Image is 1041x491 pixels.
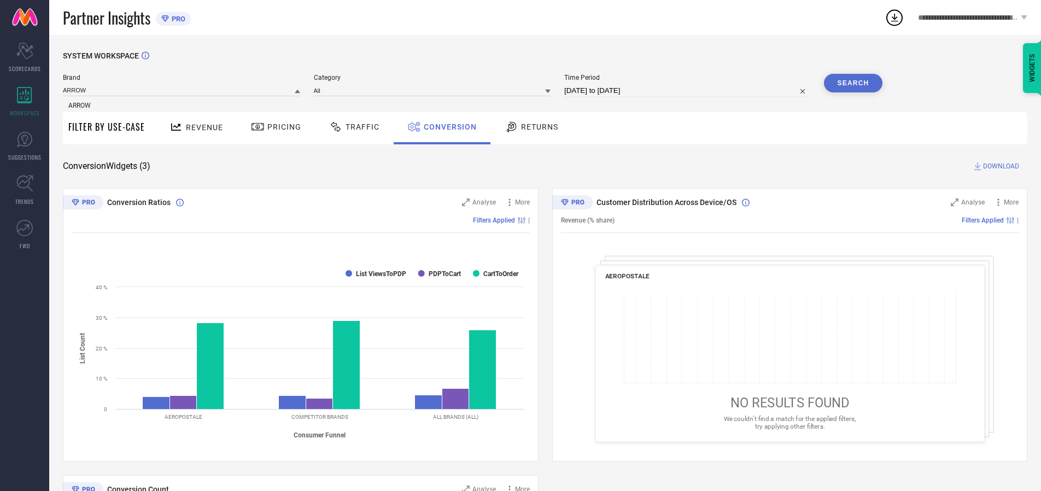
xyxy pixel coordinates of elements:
span: WORKSPACE [10,109,40,117]
text: 40 % [96,284,107,290]
input: Select time period [564,84,810,97]
span: Analyse [961,198,985,206]
span: Category [314,74,551,81]
span: Filters Applied [473,217,515,224]
div: Premium [63,195,103,212]
text: 10 % [96,376,107,382]
span: FWD [20,242,30,250]
span: SYSTEM WORKSPACE [63,51,139,60]
span: Returns [521,122,558,131]
span: PRO [169,15,185,23]
span: More [515,198,530,206]
span: Conversion Ratios [107,198,171,207]
span: Partner Insights [63,7,150,29]
div: Open download list [885,8,904,27]
text: 30 % [96,315,107,321]
button: Search [824,74,883,92]
span: SUGGESTIONS [8,153,42,161]
text: List ViewsToPDP [356,270,406,278]
span: Filter By Use-Case [68,120,145,133]
span: Revenue (% share) [561,217,615,224]
text: AEROPOSTALE [165,414,202,420]
span: Time Period [564,74,810,81]
span: ARROW [68,102,91,109]
span: TRENDS [15,197,34,206]
span: DOWNLOAD [983,161,1019,172]
text: CartToOrder [483,270,519,278]
text: PDPToCart [429,270,461,278]
span: Filters Applied [962,217,1004,224]
span: AEROPOSTALE [605,272,650,280]
text: ALL BRANDS (ALL) [433,414,478,420]
span: | [528,217,530,224]
text: 20 % [96,346,107,352]
span: Revenue [186,123,223,132]
span: SCORECARDS [9,65,41,73]
svg: Zoom [462,198,470,206]
svg: Zoom [951,198,958,206]
tspan: List Count [79,332,86,363]
span: We couldn’t find a match for the applied filters, try applying other filters. [723,415,856,430]
text: 0 [104,406,107,412]
span: Conversion Widgets ( 3 ) [63,161,150,172]
div: ARROW [63,96,300,115]
text: COMPETITOR BRANDS [291,414,348,420]
span: More [1004,198,1019,206]
span: Brand [63,74,300,81]
span: Pricing [267,122,301,131]
span: Customer Distribution Across Device/OS [596,198,736,207]
span: Traffic [346,122,379,131]
div: Premium [552,195,593,212]
tspan: Consumer Funnel [294,431,346,439]
span: NO RESULTS FOUND [730,395,849,411]
span: Analyse [472,198,496,206]
span: Conversion [424,122,477,131]
span: | [1017,217,1019,224]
